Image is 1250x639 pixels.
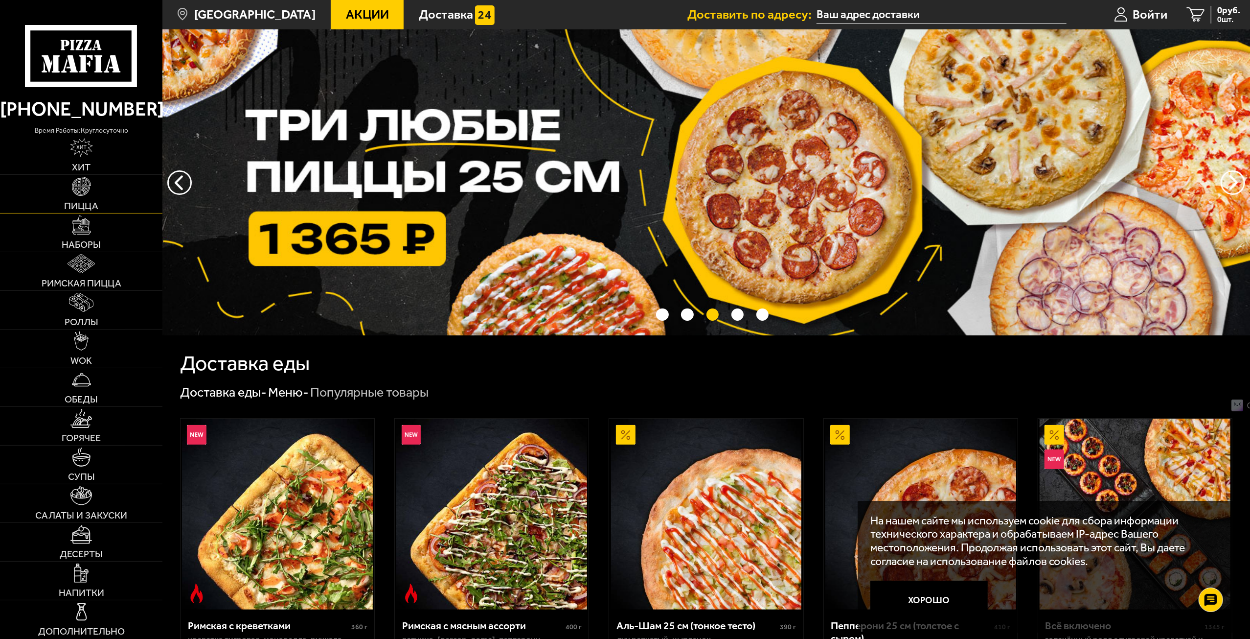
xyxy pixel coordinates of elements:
img: Акционный [1045,425,1064,445]
p: На нашем сайте мы используем cookie для сбора информации технического характера и обрабатываем IP... [870,514,1213,568]
span: Десерты [60,549,103,559]
img: Акционный [830,425,850,445]
span: Пицца [64,201,98,211]
span: Доставка [419,8,473,21]
button: точки переключения [656,308,669,321]
input: Ваш адрес доставки [817,6,1067,24]
span: Напитки [59,588,104,598]
button: точки переключения [681,308,694,321]
span: Войти [1133,8,1167,21]
img: Острое блюдо [187,584,206,603]
span: Роллы [65,317,98,327]
span: Дополнительно [38,627,125,637]
img: Римская с креветками [182,419,373,610]
span: [GEOGRAPHIC_DATA] [194,8,316,21]
span: Хит [72,163,91,172]
div: Популярные товары [310,384,429,401]
span: Наборы [62,240,101,250]
div: Аль-Шам 25 см (тонкое тесто) [616,619,777,632]
img: Аль-Шам 25 см (тонкое тесто) [611,419,802,610]
a: НовинкаОстрое блюдоРимская с креветками [181,419,374,610]
img: Акционный [616,425,636,445]
img: Новинка [402,425,421,445]
a: АкционныйАль-Шам 25 см (тонкое тесто) [609,419,803,610]
img: Пепперони 25 см (толстое с сыром) [825,419,1016,610]
span: 360 г [351,623,367,631]
span: Акции [346,8,389,21]
img: Всё включено [1040,419,1230,610]
img: Острое блюдо [402,584,421,603]
img: 15daf4d41897b9f0e9f617042186c801.svg [475,5,495,25]
span: WOK [70,356,92,366]
button: точки переключения [706,308,719,321]
span: Горячее [62,433,101,443]
button: точки переключения [731,308,744,321]
div: Римская с креветками [188,619,349,632]
img: Новинка [187,425,206,445]
img: Новинка [1045,450,1064,469]
a: АкционныйПепперони 25 см (толстое с сыром) [824,419,1018,610]
span: Доставить по адресу: [687,8,817,21]
a: АкционныйНовинкаВсё включено [1038,419,1232,610]
span: 0 шт. [1217,16,1240,24]
div: Римская с мясным ассорти [402,619,563,632]
button: предыдущий [1221,170,1245,195]
button: Хорошо [870,581,988,620]
span: Салаты и закуски [35,511,127,521]
span: Римская пицца [42,279,121,288]
span: 400 г [566,623,582,631]
img: Римская с мясным ассорти [396,419,587,610]
a: НовинкаОстрое блюдоРимская с мясным ассорти [395,419,589,610]
button: следующий [167,170,192,195]
span: Обеды [65,395,98,404]
span: 0 руб. [1217,6,1240,15]
h1: Доставка еды [180,353,310,374]
span: Супы [68,472,95,482]
a: Доставка еды- [180,384,267,400]
span: 390 г [780,623,796,631]
a: Меню- [268,384,309,400]
button: точки переключения [756,308,769,321]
